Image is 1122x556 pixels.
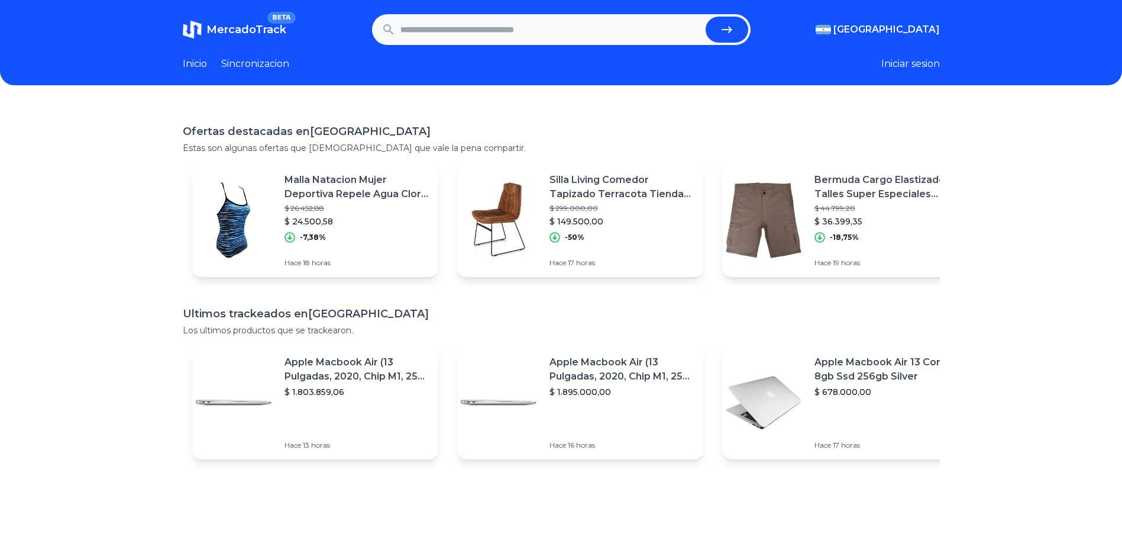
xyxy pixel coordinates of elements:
h1: Ofertas destacadas en [GEOGRAPHIC_DATA] [183,123,940,140]
span: BETA [267,12,295,24]
button: Iniciar sesion [881,57,940,71]
a: Sincronizacion [221,57,289,71]
p: Apple Macbook Air (13 Pulgadas, 2020, Chip M1, 256 Gb De Ssd, 8 Gb De Ram) - Plata [284,355,429,384]
p: Hace 17 horas [549,258,694,268]
p: $ 1.895.000,00 [549,386,694,398]
p: $ 299.000,00 [549,204,694,213]
p: Apple Macbook Air (13 Pulgadas, 2020, Chip M1, 256 Gb De Ssd, 8 Gb De Ram) - Plata [549,355,694,384]
p: -7,38% [300,233,326,242]
a: Inicio [183,57,207,71]
p: Los ultimos productos que se trackearon. [183,324,940,336]
p: Hace 13 horas [284,441,429,450]
p: Hace 16 horas [549,441,694,450]
p: Apple Macbook Air 13 Core I5 8gb Ssd 256gb Silver [814,355,959,384]
img: Featured image [192,179,275,262]
img: Featured image [457,179,540,262]
p: -18,75% [830,233,859,242]
h1: Ultimos trackeados en [GEOGRAPHIC_DATA] [183,306,940,322]
p: $ 24.500,58 [284,216,429,227]
p: Silla Living Comedor Tapizado Terracota Tiendas Landmark [549,173,694,201]
p: Estas son algunas ofertas que [DEMOGRAPHIC_DATA] que vale la pena compartir. [183,142,940,154]
p: -50% [565,233,584,242]
span: MercadoTrack [206,23,286,36]
p: $ 44.799,20 [814,204,959,213]
p: Hace 17 horas [814,441,959,450]
img: MercadoTrack [183,20,202,39]
button: [GEOGRAPHIC_DATA] [816,23,940,37]
p: Malla Natacion Mujer Deportiva Repele Agua Cloro Resistente [284,173,429,201]
a: MercadoTrackBETA [183,20,286,39]
p: $ 149.500,00 [549,216,694,227]
p: Bermuda Cargo Elastizado Talles Super Especiales Grandes [814,173,959,201]
img: Featured image [192,361,275,444]
p: $ 678.000,00 [814,386,959,398]
p: $ 36.399,35 [814,216,959,227]
span: [GEOGRAPHIC_DATA] [833,23,940,37]
p: Hace 19 horas [814,258,959,268]
p: $ 1.803.859,06 [284,386,429,398]
a: Featured imageApple Macbook Air (13 Pulgadas, 2020, Chip M1, 256 Gb De Ssd, 8 Gb De Ram) - Plata$... [192,346,438,459]
img: Argentina [816,25,831,34]
img: Featured image [722,361,805,444]
a: Featured imageSilla Living Comedor Tapizado Terracota Tiendas Landmark$ 299.000,00$ 149.500,00-50... [457,163,703,277]
p: $ 26.452,88 [284,204,429,213]
p: Hace 18 horas [284,258,429,268]
a: Featured imageApple Macbook Air (13 Pulgadas, 2020, Chip M1, 256 Gb De Ssd, 8 Gb De Ram) - Plata$... [457,346,703,459]
img: Featured image [457,361,540,444]
a: Featured imageApple Macbook Air 13 Core I5 8gb Ssd 256gb Silver$ 678.000,00Hace 17 horas [722,346,968,459]
a: Featured imageMalla Natacion Mujer Deportiva Repele Agua Cloro Resistente$ 26.452,88$ 24.500,58-7... [192,163,438,277]
img: Featured image [722,179,805,262]
a: Featured imageBermuda Cargo Elastizado Talles Super Especiales Grandes$ 44.799,20$ 36.399,35-18,7... [722,163,968,277]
